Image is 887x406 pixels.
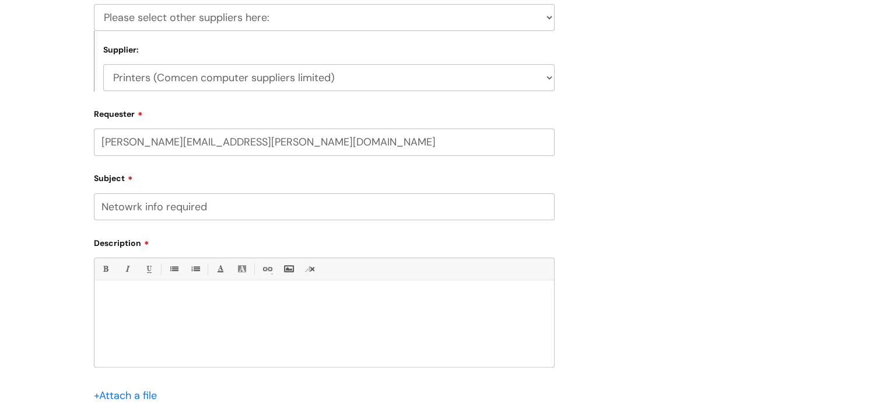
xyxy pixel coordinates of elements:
[120,262,134,276] a: Italic (Ctrl-I)
[94,129,555,155] input: Email
[103,45,139,55] label: Supplier:
[94,169,555,183] label: Subject
[234,262,249,276] a: Back Color
[166,262,181,276] a: • Unordered List (Ctrl-Shift-7)
[94,386,164,405] div: Attach a file
[281,262,296,276] a: Insert Image...
[303,262,317,276] a: Remove formatting (Ctrl-\)
[94,234,555,248] label: Description
[94,105,555,119] label: Requester
[98,262,113,276] a: Bold (Ctrl-B)
[213,262,227,276] a: Font Color
[260,262,274,276] a: Link
[141,262,156,276] a: Underline(Ctrl-U)
[188,262,202,276] a: 1. Ordered List (Ctrl-Shift-8)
